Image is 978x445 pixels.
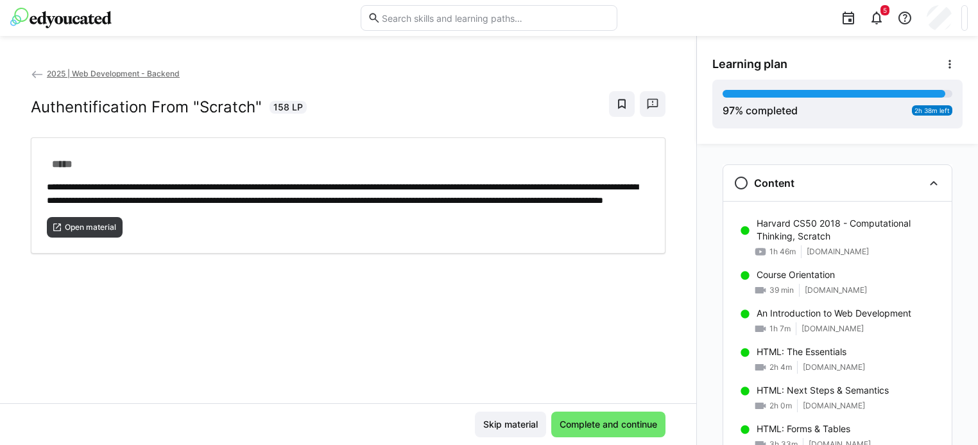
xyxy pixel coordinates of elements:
span: 97 [723,104,735,117]
span: 2h 0m [769,401,792,411]
span: Complete and continue [558,418,659,431]
span: 2025 | Web Development - Backend [47,69,180,78]
h2: Authentification From "Scratch" [31,98,262,117]
span: [DOMAIN_NAME] [803,362,865,372]
span: [DOMAIN_NAME] [803,401,865,411]
p: HTML: Forms & Tables [757,423,850,435]
input: Search skills and learning paths… [381,12,610,24]
span: 1h 7m [769,324,791,334]
span: 158 LP [273,101,303,114]
p: An Introduction to Web Development [757,307,911,320]
p: Course Orientation [757,268,835,281]
p: HTML: Next Steps & Semantics [757,384,889,397]
span: 2h 4m [769,362,792,372]
span: [DOMAIN_NAME] [807,247,869,257]
span: [DOMAIN_NAME] [805,285,867,295]
span: 5 [883,6,887,14]
span: [DOMAIN_NAME] [802,324,864,334]
span: 39 min [769,285,794,295]
a: 2025 | Web Development - Backend [31,69,180,78]
button: Complete and continue [551,412,665,437]
span: Open material [64,222,117,232]
p: Harvard CS50 2018 - Computational Thinking, Scratch [757,217,941,243]
span: Skip material [481,418,540,431]
button: Skip material [475,412,546,437]
span: Learning plan [712,57,787,71]
div: % completed [723,103,798,118]
span: 2h 38m left [914,107,950,114]
p: HTML: The Essentials [757,345,846,358]
span: 1h 46m [769,247,796,257]
h3: Content [754,177,794,189]
button: Open material [47,217,123,238]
